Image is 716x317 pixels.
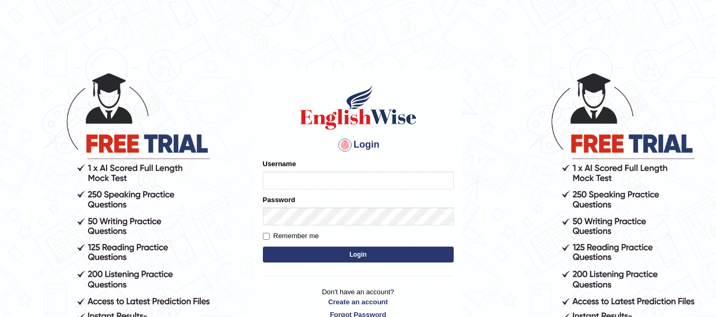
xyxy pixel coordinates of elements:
label: Username [263,159,296,169]
label: Remember me [263,231,319,241]
a: Create an account [263,297,454,307]
input: Remember me [263,233,270,240]
button: Login [263,247,454,262]
h4: Login [263,137,454,153]
img: Logo of English Wise sign in for intelligent practice with AI [298,84,419,131]
label: Password [263,195,295,205]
